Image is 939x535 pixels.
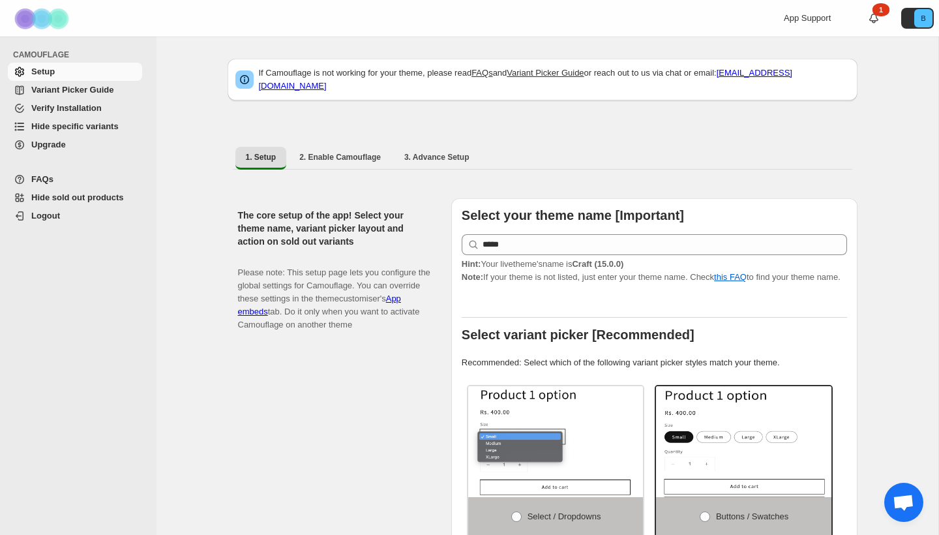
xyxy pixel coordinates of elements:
[13,50,147,60] span: CAMOUFLAGE
[8,81,142,99] a: Variant Picker Guide
[259,67,850,93] p: If Camouflage is not working for your theme, please read and or reach out to us via chat or email:
[8,117,142,136] a: Hide specific variants
[867,12,880,25] a: 1
[31,140,66,149] span: Upgrade
[528,512,601,521] span: Select / Dropdowns
[31,192,124,202] span: Hide sold out products
[914,9,932,27] span: Avatar with initials B
[31,103,102,113] span: Verify Installation
[299,152,381,162] span: 2. Enable Camouflage
[8,136,142,154] a: Upgrade
[31,85,113,95] span: Variant Picker Guide
[31,121,119,131] span: Hide specific variants
[716,512,788,521] span: Buttons / Swatches
[471,68,493,78] a: FAQs
[10,1,76,37] img: Camouflage
[872,3,889,16] div: 1
[462,259,623,269] span: Your live theme's name is
[572,259,623,269] strong: Craft (15.0.0)
[714,272,747,282] a: this FAQ
[462,356,847,369] p: Recommended: Select which of the following variant picker styles match your theme.
[238,209,430,248] h2: The core setup of the app! Select your theme name, variant picker layout and action on sold out v...
[656,386,831,497] img: Buttons / Swatches
[462,208,684,222] b: Select your theme name [Important]
[462,328,694,342] b: Select variant picker [Recommended]
[507,68,584,78] a: Variant Picker Guide
[31,67,55,76] span: Setup
[462,258,847,284] p: If your theme is not listed, just enter your theme name. Check to find your theme name.
[901,8,934,29] button: Avatar with initials B
[31,174,53,184] span: FAQs
[246,152,276,162] span: 1. Setup
[921,14,925,22] text: B
[8,207,142,225] a: Logout
[404,152,469,162] span: 3. Advance Setup
[468,386,644,497] img: Select / Dropdowns
[884,483,923,522] a: Open chat
[31,211,60,221] span: Logout
[8,170,142,189] a: FAQs
[462,259,481,269] strong: Hint:
[8,63,142,81] a: Setup
[238,253,430,331] p: Please note: This setup page lets you configure the global settings for Camouflage. You can overr...
[8,189,142,207] a: Hide sold out products
[8,99,142,117] a: Verify Installation
[462,272,483,282] strong: Note:
[784,13,831,23] span: App Support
